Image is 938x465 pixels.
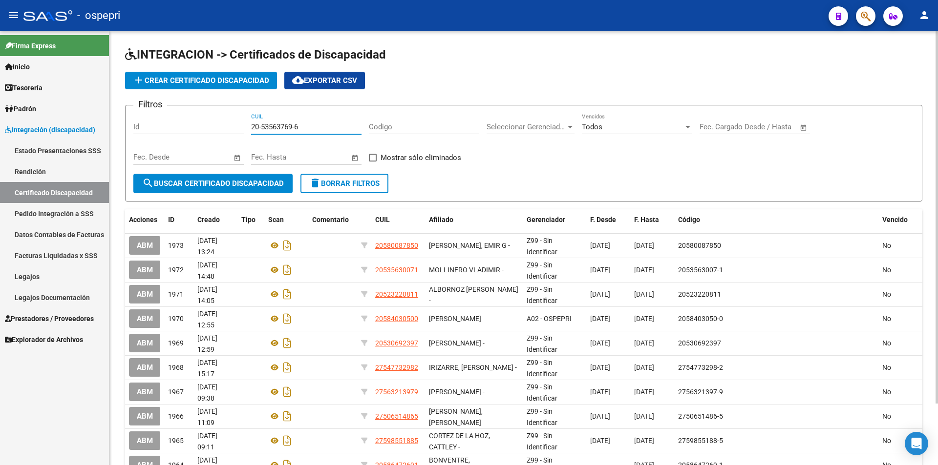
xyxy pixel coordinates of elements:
span: CORTEZ DE LA HOZ, CATTLEY - [429,432,490,451]
span: Z99 - Sin Identificar [527,359,557,378]
span: Crear Certificado Discapacidad [133,76,269,85]
datatable-header-cell: Vencido [878,209,922,230]
mat-icon: add [133,74,145,86]
span: Padrón [5,103,36,114]
datatable-header-cell: CUIL [371,209,425,230]
i: Descargar documento [281,408,294,424]
span: Acciones [129,216,157,223]
button: ABM [129,309,161,327]
span: [PERSON_NAME], [PERSON_NAME] [429,407,483,426]
datatable-header-cell: Scan [264,209,308,230]
mat-icon: person [918,9,930,21]
button: Open calendar [232,152,243,163]
span: [PERSON_NAME] - [429,388,485,396]
i: Descargar documento [281,433,294,448]
span: 1973 [168,242,184,249]
span: No [882,339,891,347]
span: [DATE] [634,315,654,323]
span: No [882,388,891,396]
i: Descargar documento [281,311,294,326]
span: Tesorería [5,82,43,93]
span: [DATE] 09:38 [197,383,217,402]
span: [DATE] [634,437,654,445]
span: ID [168,216,174,223]
span: 20530692397 [678,339,721,347]
span: Z99 - Sin Identificar [527,237,557,256]
span: [DATE] [634,412,654,420]
datatable-header-cell: Código [674,209,878,230]
span: No [882,242,891,249]
datatable-header-cell: ID [164,209,193,230]
span: No [882,437,891,445]
input: Fecha fin [299,153,347,162]
i: Descargar documento [281,360,294,375]
i: Descargar documento [281,335,294,351]
span: [DATE] [590,437,610,445]
span: Inicio [5,61,30,72]
span: 20535630071 [375,266,418,274]
button: ABM [129,407,161,425]
mat-icon: menu [8,9,20,21]
span: 1967 [168,388,184,396]
span: A02 - OSPEPRI [527,315,572,323]
datatable-header-cell: Tipo [237,209,264,230]
span: 2754773298-2 [678,364,723,371]
span: [DATE] 12:55 [197,310,217,329]
button: ABM [129,358,161,376]
span: [DATE] [590,388,610,396]
span: Z99 - Sin Identificar [527,261,557,280]
span: ABM [137,437,153,445]
span: No [882,266,891,274]
span: 1972 [168,266,184,274]
span: 2058403050-0 [678,315,723,323]
span: [DATE] [590,364,610,371]
button: Buscar Certificado Discapacidad [133,174,293,193]
span: [PERSON_NAME] - [429,339,485,347]
button: ABM [129,285,161,303]
span: Explorador de Archivos [5,334,83,345]
span: 27506514865 [375,412,418,420]
span: Creado [197,216,220,223]
span: 20530692397 [375,339,418,347]
span: [DATE] [634,290,654,298]
span: Integración (discapacidad) [5,124,95,135]
span: ABM [137,364,153,372]
datatable-header-cell: F. Hasta [630,209,674,230]
span: Código [678,216,700,223]
span: [DATE] [634,266,654,274]
span: [DATE] [590,266,610,274]
span: [DATE] [590,412,610,420]
span: [DATE] [634,364,654,371]
span: 27598551885 [375,437,418,445]
span: 2750651486-5 [678,412,723,420]
i: Descargar documento [281,286,294,302]
span: Z99 - Sin Identificar [527,407,557,426]
button: Borrar Filtros [300,174,388,193]
button: ABM [129,334,161,352]
span: No [882,315,891,323]
span: Scan [268,216,284,223]
span: [DATE] [634,388,654,396]
i: Descargar documento [281,238,294,253]
mat-icon: search [142,177,154,189]
span: ABM [137,242,153,250]
mat-icon: cloud_download [292,74,304,86]
span: ALBORNOZ [PERSON_NAME] - [429,285,518,304]
datatable-header-cell: Creado [193,209,237,230]
datatable-header-cell: Gerenciador [523,209,586,230]
span: Prestadores / Proveedores [5,313,94,324]
input: Fecha inicio [251,153,291,162]
span: ABM [137,412,153,421]
input: Fecha inicio [133,153,173,162]
span: No [882,364,891,371]
span: Mostrar sólo eliminados [381,152,461,163]
span: Afiliado [429,216,453,223]
i: Descargar documento [281,262,294,278]
span: [PERSON_NAME] [429,315,481,323]
span: [DATE] [590,242,610,249]
span: Firma Express [5,40,56,51]
datatable-header-cell: Acciones [125,209,164,230]
span: Exportar CSV [292,76,357,85]
span: [DATE] 12:59 [197,334,217,353]
button: Open calendar [350,152,361,163]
